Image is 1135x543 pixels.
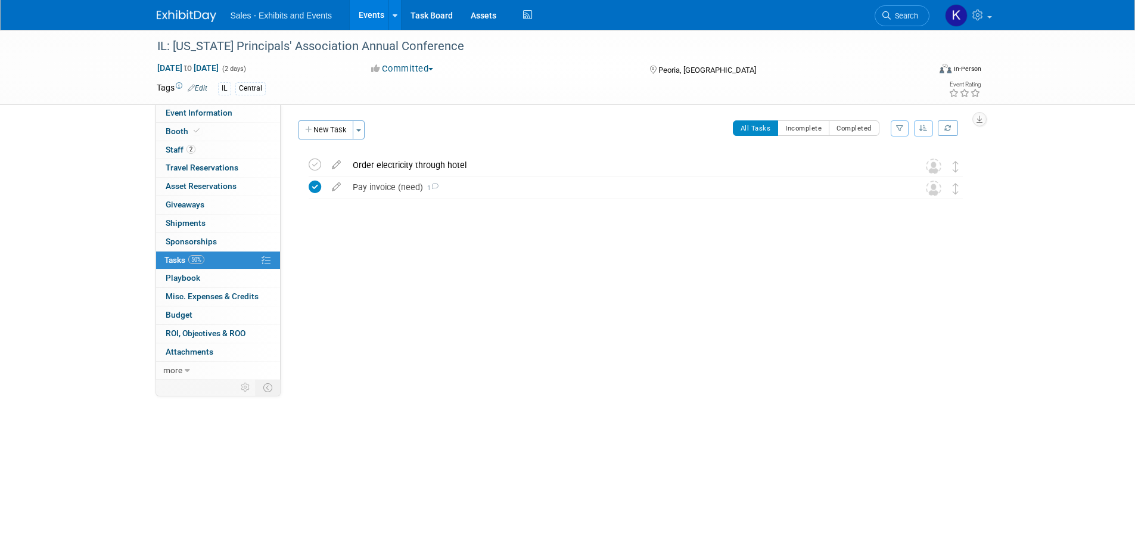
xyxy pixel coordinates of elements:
td: Toggle Event Tabs [256,380,280,395]
a: Giveaways [156,196,280,214]
span: Giveaways [166,200,204,209]
button: Completed [829,120,879,136]
span: Tasks [164,255,204,265]
a: Staff2 [156,141,280,159]
span: Playbook [166,273,200,283]
span: Misc. Expenses & Credits [166,291,259,301]
td: Tags [157,82,207,95]
a: Budget [156,306,280,324]
img: Format-Inperson.png [940,64,951,73]
div: Event Format [859,62,982,80]
span: 1 [423,184,439,192]
div: Event Rating [949,82,981,88]
span: Sponsorships [166,237,217,246]
a: Attachments [156,343,280,361]
div: Order electricity through hotel [347,155,902,175]
div: IL [218,82,231,95]
img: Kara Haven [945,4,968,27]
span: ROI, Objectives & ROO [166,328,245,338]
img: Unassigned [926,181,941,196]
a: Misc. Expenses & Credits [156,288,280,306]
div: In-Person [953,64,981,73]
span: Budget [166,310,192,319]
a: Edit [188,84,207,92]
span: Travel Reservations [166,163,238,172]
button: All Tasks [733,120,779,136]
span: to [182,63,194,73]
a: ROI, Objectives & ROO [156,325,280,343]
a: Search [875,5,929,26]
a: Playbook [156,269,280,287]
div: IL: [US_STATE] Principals' Association Annual Conference [153,36,912,57]
button: New Task [298,120,353,139]
span: Search [891,11,918,20]
span: [DATE] [DATE] [157,63,219,73]
span: Peoria, [GEOGRAPHIC_DATA] [658,66,756,75]
span: Asset Reservations [166,181,237,191]
a: Asset Reservations [156,178,280,196]
a: Refresh [938,120,958,136]
a: edit [326,182,347,193]
span: Attachments [166,347,213,356]
div: Central [235,82,266,95]
span: Booth [166,126,202,136]
button: Incomplete [778,120,829,136]
a: Shipments [156,215,280,232]
span: Event Information [166,108,232,117]
img: Unassigned [926,159,941,174]
a: more [156,362,280,380]
span: more [163,365,182,375]
i: Move task [953,183,959,194]
span: 2 [186,145,195,154]
i: Booth reservation complete [194,128,200,134]
td: Personalize Event Tab Strip [235,380,256,395]
i: Move task [953,161,959,172]
a: Sponsorships [156,233,280,251]
a: Event Information [156,104,280,122]
span: 50% [188,255,204,264]
a: Travel Reservations [156,159,280,177]
span: Staff [166,145,195,154]
span: Sales - Exhibits and Events [231,11,332,20]
span: Shipments [166,218,206,228]
a: Booth [156,123,280,141]
button: Committed [367,63,438,75]
a: Tasks50% [156,252,280,269]
span: (2 days) [221,65,246,73]
div: Pay invoice (need) [347,177,902,197]
img: ExhibitDay [157,10,216,22]
a: edit [326,160,347,170]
